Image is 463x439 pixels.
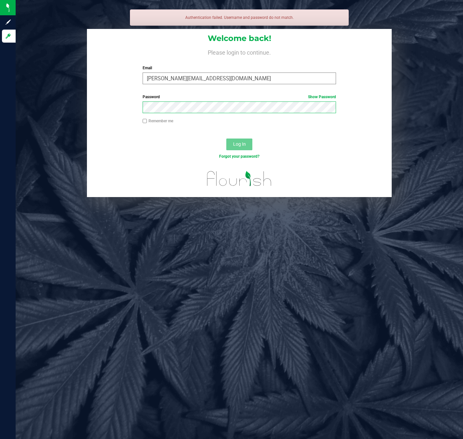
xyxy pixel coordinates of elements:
a: Forgot your password? [219,154,260,159]
label: Email [143,65,336,71]
div: Authentication failed. Username and password do not match. [130,9,349,26]
button: Log In [226,139,252,150]
span: Password [143,95,160,99]
inline-svg: Sign up [5,19,11,25]
a: Show Password [308,95,336,99]
span: Log In [233,141,246,147]
img: flourish_logo.svg [201,166,277,191]
label: Remember me [143,118,173,124]
input: Remember me [143,119,147,123]
h1: Welcome back! [87,34,392,43]
inline-svg: Log in [5,33,11,39]
h4: Please login to continue. [87,48,392,56]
